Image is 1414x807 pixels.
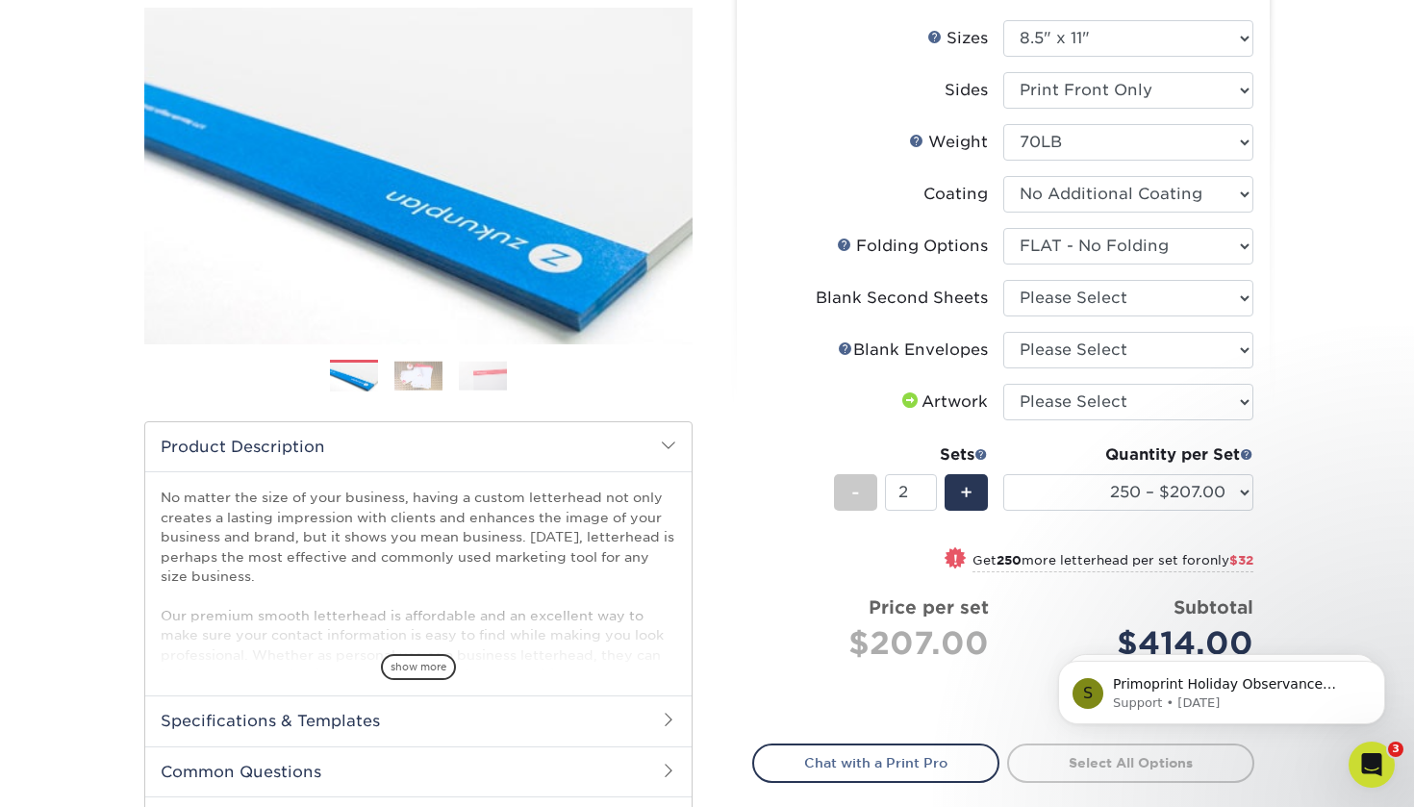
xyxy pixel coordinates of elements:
[1003,443,1253,467] div: Quantity per Set
[145,695,692,745] h2: Specifications & Templates
[927,27,988,50] div: Sizes
[459,361,507,391] img: Letterhead 03
[837,235,988,258] div: Folding Options
[1007,744,1254,782] a: Select All Options
[838,339,988,362] div: Blank Envelopes
[1174,596,1253,618] strong: Subtotal
[997,553,1022,567] strong: 250
[960,478,972,507] span: +
[945,79,988,102] div: Sides
[1201,553,1253,567] span: only
[768,620,989,667] div: $207.00
[768,667,1253,678] small: *Does not include postage
[834,443,988,467] div: Sets
[1388,742,1403,757] span: 3
[972,553,1253,572] small: Get more letterhead per set for
[1349,742,1395,788] iframe: Intercom live chat
[898,391,988,414] div: Artwork
[145,746,692,796] h2: Common Questions
[953,549,958,569] span: !
[923,183,988,206] div: Coating
[381,654,456,680] span: show more
[752,744,999,782] a: Chat with a Print Pro
[1029,620,1414,755] iframe: Intercom notifications message
[394,361,442,391] img: Letterhead 02
[5,748,164,800] iframe: Google Customer Reviews
[816,287,988,310] div: Blank Second Sheets
[145,422,692,471] h2: Product Description
[1229,553,1253,567] span: $32
[851,478,860,507] span: -
[909,131,988,154] div: Weight
[869,596,989,618] strong: Price per set
[1018,620,1253,667] div: $414.00
[330,361,378,394] img: Letterhead 01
